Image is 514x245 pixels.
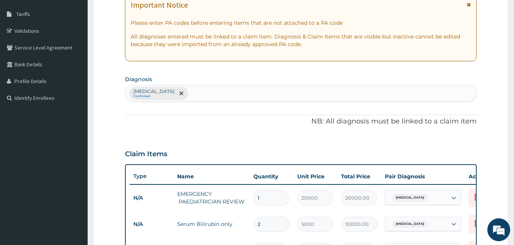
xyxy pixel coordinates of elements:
img: d_794563401_company_1708531726252_794563401 [14,38,31,57]
div: Minimize live chat window [125,4,143,22]
td: N/A [130,217,173,231]
span: [MEDICAL_DATA] [392,194,428,202]
th: Actions [465,169,503,184]
p: All diagnoses entered must be linked to a claim item. Diagnosis & Claim Items that are visible bu... [131,33,471,48]
th: Unit Price [293,169,337,184]
span: Tariffs [16,11,30,18]
span: [MEDICAL_DATA] [392,220,428,228]
th: Name [173,169,250,184]
span: remove selection option [178,90,185,97]
td: N/A [130,191,173,205]
div: Chat with us now [40,43,128,53]
h3: Claim Items [125,150,167,159]
th: Total Price [337,169,381,184]
textarea: Type your message and hit 'Enter' [4,164,145,191]
small: Confirmed [133,94,175,98]
label: Diagnosis [125,75,152,83]
p: NB: All diagnosis must be linked to a claim item [125,117,477,127]
p: Please enter PA codes before entering items that are not attached to a PA code [131,19,471,27]
h1: Important Notice [131,1,188,9]
td: Serum Bilirubin only [173,216,250,232]
td: EMERGENCY PAEDIATRICIAN REVIEW [173,186,250,209]
th: Quantity [250,169,293,184]
span: We're online! [44,74,105,151]
th: Type [130,169,173,183]
p: [MEDICAL_DATA] [133,88,175,94]
th: Pair Diagnosis [381,169,465,184]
